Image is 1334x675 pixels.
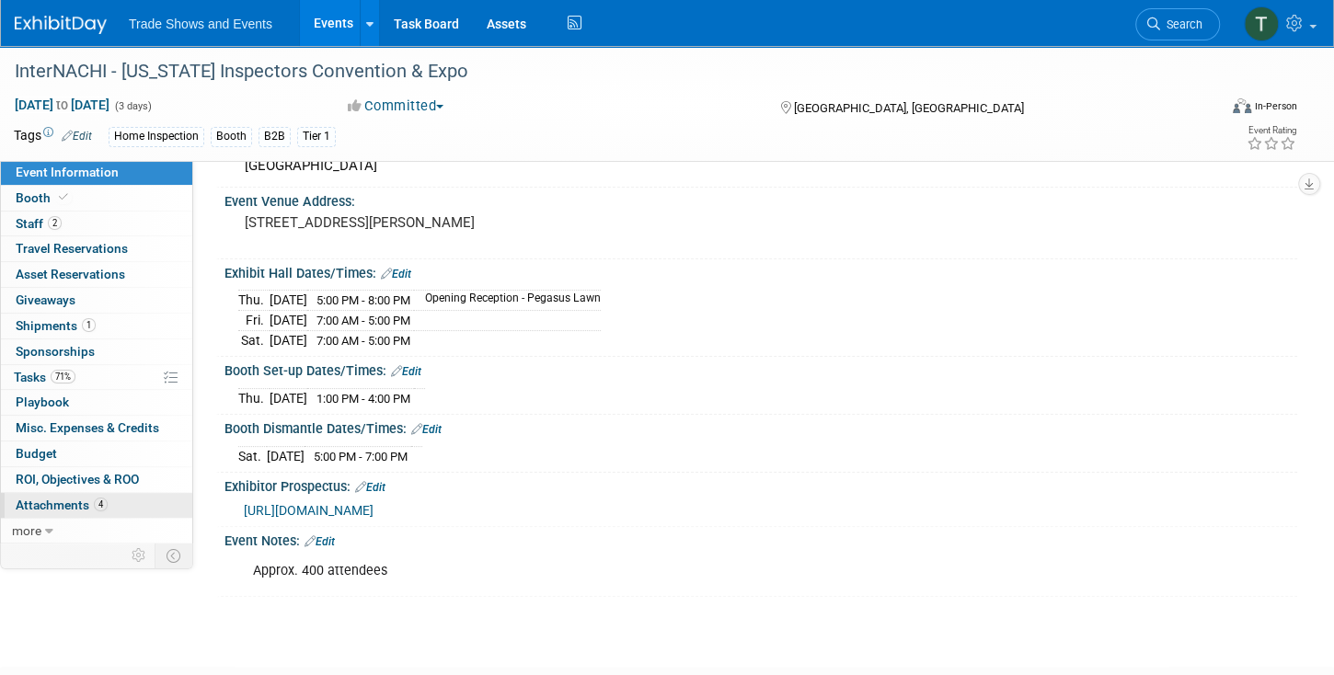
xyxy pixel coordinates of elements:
[16,216,62,231] span: Staff
[270,330,307,349] td: [DATE]
[53,97,71,112] span: to
[1,493,192,518] a: Attachments4
[1,467,192,492] a: ROI, Objectives & ROO
[316,314,410,327] span: 7:00 AM - 5:00 PM
[411,423,442,436] a: Edit
[1,262,192,287] a: Asset Reservations
[1160,17,1202,31] span: Search
[211,127,252,146] div: Booth
[341,97,451,116] button: Committed
[1,441,192,466] a: Budget
[224,357,1297,381] div: Booth Set-up Dates/Times:
[1247,126,1296,135] div: Event Rating
[305,535,335,548] a: Edit
[224,188,1297,211] div: Event Venue Address:
[1,314,192,338] a: Shipments1
[1,212,192,236] a: Staff2
[316,334,410,348] span: 7:00 AM - 5:00 PM
[16,498,108,512] span: Attachments
[381,268,411,280] a: Edit
[51,370,75,383] span: 71%
[12,523,41,538] span: more
[16,395,69,409] span: Playbook
[224,473,1297,497] div: Exhibitor Prospectus:
[1,365,192,390] a: Tasks71%
[238,446,267,465] td: Sat.
[16,472,139,486] span: ROI, Objectives & ROO
[15,16,107,34] img: ExhibitDay
[1,288,192,313] a: Giveaways
[270,311,307,331] td: [DATE]
[113,100,152,112] span: (3 days)
[16,165,119,179] span: Event Information
[224,527,1297,551] div: Event Notes:
[238,291,270,311] td: Thu.
[238,152,1283,180] div: [GEOGRAPHIC_DATA]
[1107,96,1298,123] div: Event Format
[129,17,272,31] span: Trade Shows and Events
[16,446,57,461] span: Budget
[414,291,601,311] td: Opening Reception - Pegasus Lawn
[16,292,75,307] span: Giveaways
[1,186,192,211] a: Booth
[1,339,192,364] a: Sponsorships
[238,388,270,407] td: Thu.
[355,481,385,494] a: Edit
[1233,98,1251,113] img: Format-Inperson.png
[314,450,408,463] span: 5:00 PM - 7:00 PM
[224,415,1297,439] div: Booth Dismantle Dates/Times:
[16,420,159,435] span: Misc. Expenses & Credits
[8,55,1188,88] div: InterNACHI - [US_STATE] Inspectors Convention & Expo
[16,344,95,359] span: Sponsorships
[82,318,96,332] span: 1
[1,236,192,261] a: Travel Reservations
[316,392,410,406] span: 1:00 PM - 4:00 PM
[1,390,192,415] a: Playbook
[14,126,92,147] td: Tags
[16,190,72,205] span: Booth
[48,216,62,230] span: 2
[267,446,305,465] td: [DATE]
[16,241,128,256] span: Travel Reservations
[1244,6,1279,41] img: Tiff Wagner
[240,553,1090,589] div: Approx. 400 attendees
[1254,99,1297,113] div: In-Person
[794,101,1024,115] span: [GEOGRAPHIC_DATA], [GEOGRAPHIC_DATA]
[109,127,204,146] div: Home Inspection
[1,160,192,185] a: Event Information
[316,293,410,307] span: 5:00 PM - 8:00 PM
[94,498,108,511] span: 4
[155,543,193,567] td: Toggle Event Tabs
[1,519,192,543] a: more
[1135,8,1220,40] a: Search
[238,311,270,331] td: Fri.
[16,318,96,333] span: Shipments
[16,267,125,281] span: Asset Reservations
[238,330,270,349] td: Sat.
[224,259,1297,283] div: Exhibit Hall Dates/Times:
[270,388,307,407] td: [DATE]
[244,503,374,518] a: [URL][DOMAIN_NAME]
[270,291,307,311] td: [DATE]
[14,370,75,384] span: Tasks
[59,192,68,202] i: Booth reservation complete
[1,416,192,440] a: Misc. Expenses & Credits
[245,214,651,231] pre: [STREET_ADDRESS][PERSON_NAME]
[297,127,336,146] div: Tier 1
[123,543,155,567] td: Personalize Event Tab Strip
[259,127,291,146] div: B2B
[14,97,110,113] span: [DATE] [DATE]
[391,365,421,378] a: Edit
[62,130,92,143] a: Edit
